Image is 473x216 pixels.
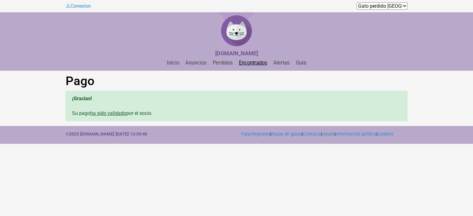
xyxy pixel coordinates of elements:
div: | | | | | [236,131,412,139]
a: Encontrados [236,60,270,66]
a: Perdidos [210,60,235,66]
u: ha sido validado [90,110,126,116]
a: Ayuda [322,132,335,137]
a: Razas de gatos [271,132,302,137]
a: Cookies [378,132,393,137]
b: ¡Gracias! [72,96,92,101]
a: País/Regiones [241,132,270,137]
h1: Pago [66,74,407,88]
a: Guía [293,60,309,66]
a: Conexíon [66,3,91,9]
a: Anuncios [183,60,209,66]
strong: [DOMAIN_NAME] [215,50,258,57]
a: [DOMAIN_NAME] [215,51,258,57]
div: Su pago por el socio. [66,91,407,121]
a: Información jurídica [336,132,376,137]
a: Alertas [271,60,292,66]
strong: ©2025 [DOMAIN_NAME] [DATE] 13:39:46 [66,132,147,137]
a: Inicio [164,60,182,66]
a: Contacto [303,132,321,137]
img: Gato Perdido España [218,12,255,49]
